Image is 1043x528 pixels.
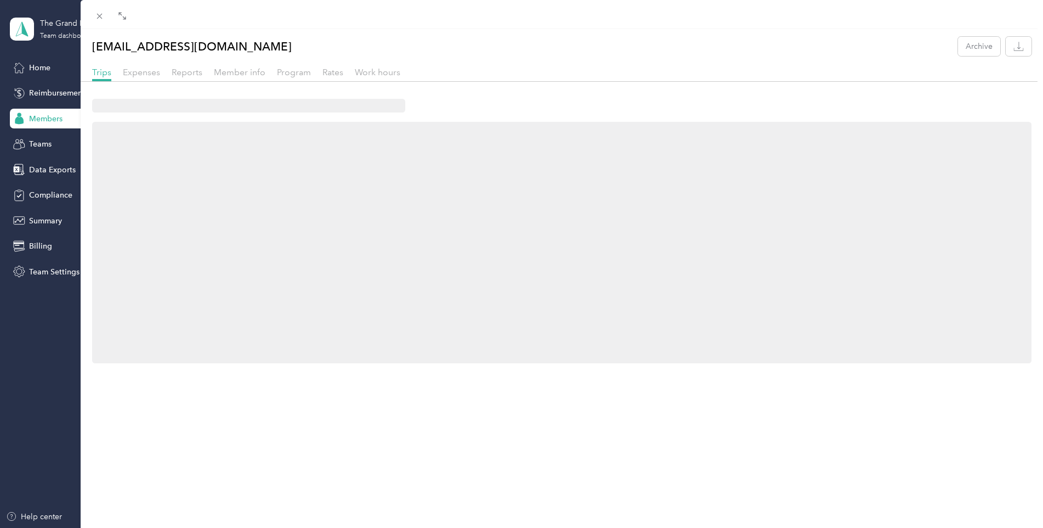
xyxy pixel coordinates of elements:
p: [EMAIL_ADDRESS][DOMAIN_NAME] [92,37,292,56]
span: Program [277,67,311,77]
span: Work hours [355,67,400,77]
span: Trips [92,67,111,77]
span: Member info [214,67,265,77]
iframe: Everlance-gr Chat Button Frame [982,467,1043,528]
span: Expenses [123,67,160,77]
span: Reports [172,67,202,77]
span: Rates [322,67,343,77]
button: Archive [958,37,1000,56]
